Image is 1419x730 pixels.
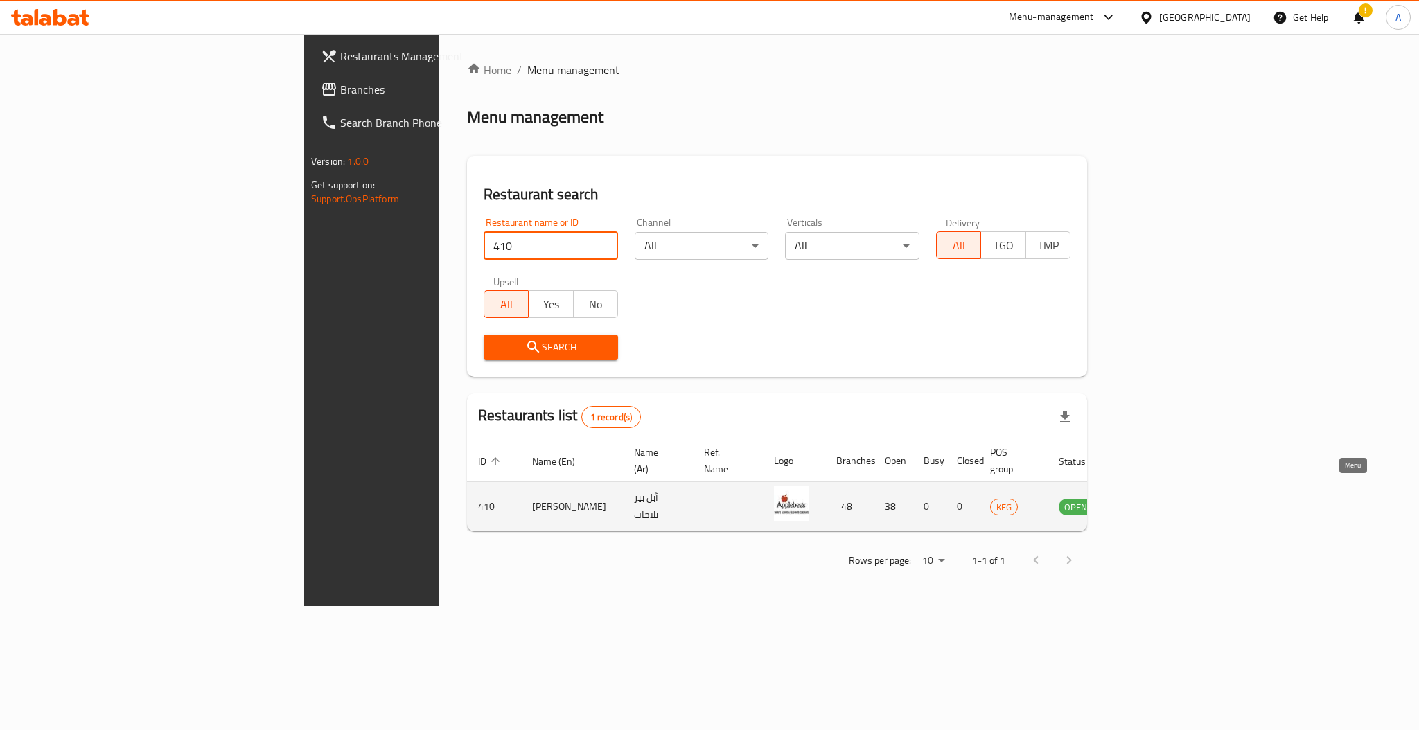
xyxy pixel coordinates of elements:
div: [GEOGRAPHIC_DATA] [1159,10,1251,25]
td: 0 [913,482,946,531]
button: All [936,231,981,259]
span: Ref. Name [704,444,746,477]
label: Upsell [493,276,519,286]
div: All [785,232,919,260]
th: Closed [946,440,979,482]
a: Support.OpsPlatform [311,190,399,208]
td: 48 [825,482,874,531]
span: All [490,294,523,314]
span: OPEN [1059,499,1093,515]
span: Search Branch Phone [340,114,530,131]
label: Delivery [946,217,980,227]
span: ID [478,453,504,470]
td: 0 [946,482,979,531]
h2: Restaurants list [478,405,641,428]
img: Applebee's [774,486,809,521]
th: Branches [825,440,874,482]
span: Status [1059,453,1104,470]
h2: Restaurant search [484,184,1070,205]
div: Menu-management [1009,9,1094,26]
div: All [635,232,769,260]
span: Branches [340,81,530,98]
td: [PERSON_NAME] [521,482,623,531]
div: Rows per page: [917,551,950,571]
td: 38 [874,482,913,531]
span: Name (En) [532,453,593,470]
a: Search Branch Phone [310,106,541,139]
p: 1-1 of 1 [972,552,1005,569]
span: 1.0.0 [347,152,369,170]
div: OPEN [1059,499,1093,515]
span: TGO [987,235,1020,256]
th: Logo [763,440,825,482]
button: TMP [1025,231,1070,259]
span: 1 record(s) [582,411,641,424]
p: Rows per page: [849,552,911,569]
span: Name (Ar) [634,444,676,477]
span: Menu management [527,62,619,78]
span: KFG [991,499,1017,515]
div: Export file [1048,400,1082,434]
button: TGO [980,231,1025,259]
th: Open [874,440,913,482]
td: أبل بيز بلاجات [623,482,693,531]
a: Branches [310,73,541,106]
button: Yes [528,290,573,318]
input: Search for restaurant name or ID.. [484,232,618,260]
button: All [484,290,529,318]
span: A [1395,10,1401,25]
span: Get support on: [311,176,375,194]
span: Search [495,339,607,356]
table: enhanced table [467,440,1168,531]
span: POS group [990,444,1031,477]
span: No [579,294,612,314]
span: Yes [534,294,567,314]
th: Busy [913,440,946,482]
span: Restaurants Management [340,48,530,64]
span: TMP [1032,235,1065,256]
span: Version: [311,152,345,170]
span: All [942,235,976,256]
div: Total records count [581,406,642,428]
nav: breadcrumb [467,62,1087,78]
button: No [573,290,618,318]
a: Restaurants Management [310,39,541,73]
button: Search [484,335,618,360]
